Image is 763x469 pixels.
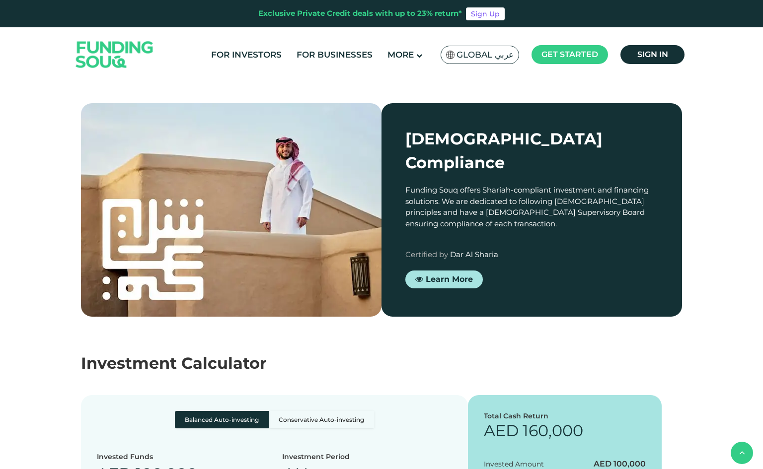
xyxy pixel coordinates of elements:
a: Sign in [620,45,685,64]
div: Basic radio toggle button group [175,411,374,428]
div: Exclusive Private Credit deals with up to 23% return* [258,8,462,19]
span: Calculator [181,353,267,373]
span: More [387,50,414,60]
span: Learn More [426,274,473,283]
a: Learn More [405,270,483,288]
img: shariah-img [81,103,381,317]
span: Dar Al Sharia [450,250,498,259]
span: 100,000 [613,459,646,469]
div: Funding Souq offers Shariah-compliant investment and financing solutions. We are dedicated to fol... [405,185,658,229]
div: Invested Funds [97,452,197,462]
span: Global عربي [457,49,514,61]
label: Balanced Auto-investing [175,411,269,428]
span: Investment [81,353,177,373]
a: For Investors [209,47,284,63]
div: [DEMOGRAPHIC_DATA] Compliance [405,127,658,175]
div: Invested Amount [484,459,544,469]
img: Logo [66,30,163,80]
img: SA Flag [446,51,455,59]
span: Get started [541,50,598,59]
div: Investment Period [282,452,350,462]
label: Conservative Auto-investing [269,411,374,428]
span: AED [484,421,519,440]
span: Certified by [405,250,448,259]
a: For Businesses [294,47,375,63]
button: back [731,442,753,464]
span: AED [594,459,611,469]
a: Sign Up [466,7,505,20]
span: 160,000 [523,421,583,440]
div: Total Cash Return [484,411,646,421]
span: Sign in [637,50,668,59]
